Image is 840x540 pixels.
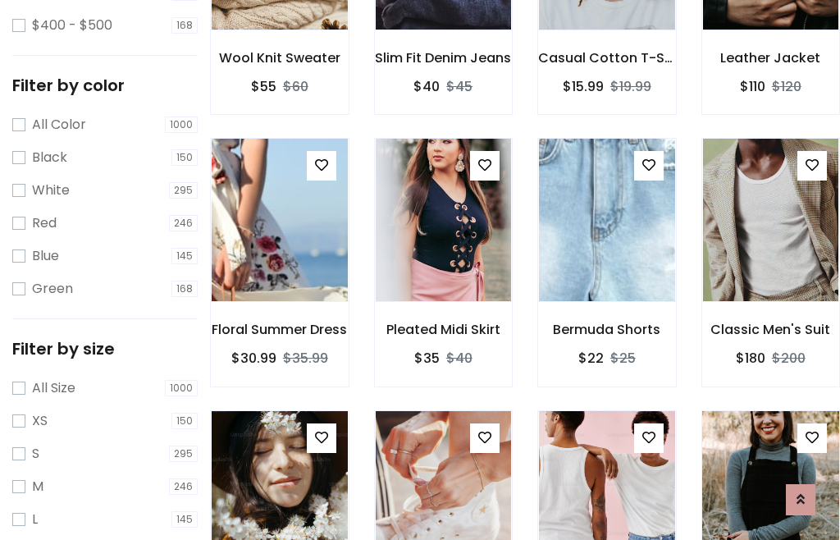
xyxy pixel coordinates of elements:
[538,322,676,337] h6: Bermuda Shorts
[32,510,38,529] label: L
[169,215,198,231] span: 246
[32,16,112,35] label: $400 - $500
[283,349,328,368] del: $35.99
[578,350,604,366] h6: $22
[538,50,676,66] h6: Casual Cotton T-Shirt
[251,79,276,94] h6: $55
[169,182,198,199] span: 295
[702,50,840,66] h6: Leather Jacket
[32,378,75,398] label: All Size
[32,181,70,200] label: White
[736,350,765,366] h6: $180
[169,446,198,462] span: 295
[772,349,806,368] del: $200
[165,117,198,133] span: 1000
[171,413,198,429] span: 150
[171,281,198,297] span: 168
[283,77,308,96] del: $60
[32,411,48,431] label: XS
[740,79,765,94] h6: $110
[32,279,73,299] label: Green
[231,350,276,366] h6: $30.99
[12,76,198,95] h5: Filter by color
[702,322,840,337] h6: Classic Men's Suit
[414,350,440,366] h6: $35
[446,349,472,368] del: $40
[610,77,651,96] del: $19.99
[12,339,198,359] h5: Filter by size
[32,246,59,266] label: Blue
[563,79,604,94] h6: $15.99
[32,115,86,135] label: All Color
[211,322,349,337] h6: Floral Summer Dress
[413,79,440,94] h6: $40
[171,511,198,528] span: 145
[169,478,198,495] span: 246
[32,213,57,233] label: Red
[446,77,472,96] del: $45
[772,77,801,96] del: $120
[171,248,198,264] span: 145
[165,380,198,396] span: 1000
[375,50,513,66] h6: Slim Fit Denim Jeans
[171,149,198,166] span: 150
[32,477,43,497] label: M
[32,444,39,464] label: S
[171,17,198,34] span: 168
[211,50,349,66] h6: Wool Knit Sweater
[32,148,67,167] label: Black
[375,322,513,337] h6: Pleated Midi Skirt
[610,349,636,368] del: $25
